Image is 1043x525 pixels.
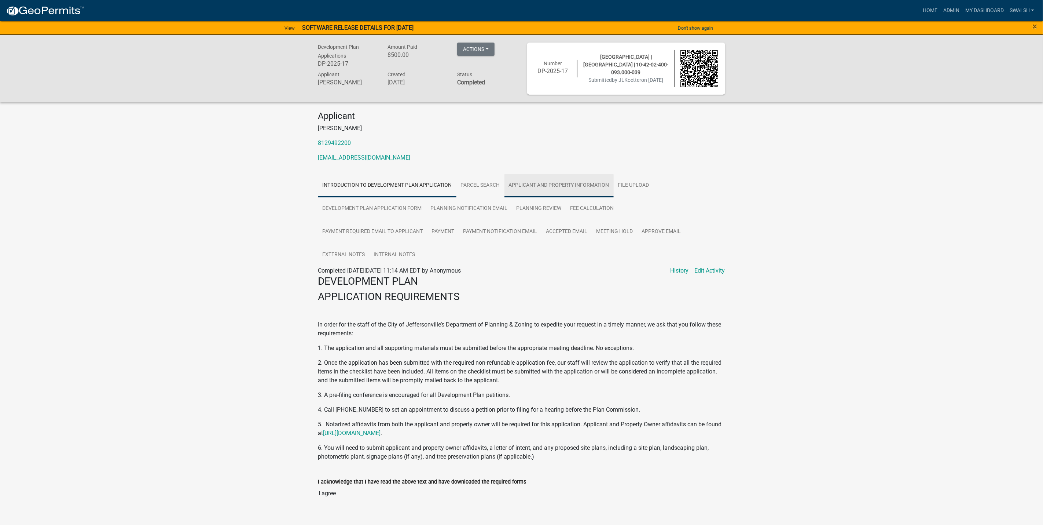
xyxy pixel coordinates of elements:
[671,266,689,275] a: History
[388,44,417,50] span: Amount Paid
[318,358,725,385] p: 2. Once the application has been submitted with the required non-refundable application fee, our ...
[542,220,592,244] a: Accepted Email
[318,139,351,146] a: 8129492200
[388,51,446,58] h6: $500.00
[457,43,495,56] button: Actions
[695,266,725,275] a: Edit Activity
[614,174,654,197] a: File Upload
[457,72,472,77] span: Status
[318,291,725,303] h3: APPLICATION REQUIREMENTS
[459,220,542,244] a: Payment Notification Email
[962,4,1007,18] a: My Dashboard
[456,174,504,197] a: Parcel search
[535,68,572,74] h6: DP-2025-17
[318,405,725,414] p: 4. Call [PHONE_NUMBER] to set an appointment to discuss a petition prior to filing for a hearing ...
[544,61,562,66] span: Number
[318,391,725,400] p: 3. A pre-filing conference is encouraged for all Development Plan petitions.
[504,174,614,197] a: Applicant and Property Information
[940,4,962,18] a: Admin
[318,197,426,220] a: Development Plan Application Form
[426,197,512,220] a: Planning Notification Email
[920,4,940,18] a: Home
[370,243,420,267] a: Internal Notes
[318,420,725,438] p: 5. Notarized affidavits from both the applicant and property owner will be required for this appl...
[584,54,669,75] span: [GEOGRAPHIC_DATA] | [GEOGRAPHIC_DATA] | 10-42-02-400-093.000-039
[318,111,725,121] h4: Applicant
[318,60,377,67] h6: DP-2025-17
[318,267,461,274] span: Completed [DATE][DATE] 11:14 AM EDT by Anonymous
[318,79,377,86] h6: [PERSON_NAME]
[612,77,642,83] span: by JLKoetter
[457,79,485,86] strong: Completed
[1033,22,1038,31] button: Close
[318,444,725,461] p: 6. You will need to submit applicant and property owner affidavits, a letter of intent, and any p...
[388,72,405,77] span: Created
[388,79,446,86] h6: [DATE]
[589,77,664,83] span: Submitted on [DATE]
[318,124,725,133] p: [PERSON_NAME]
[1007,4,1037,18] a: swalsh
[427,220,459,244] a: Payment
[512,197,566,220] a: Planning Review
[680,50,718,87] img: QR code
[318,320,725,338] p: In order for the staff of the City of Jeffersonville’s Department of Planning & Zoning to expedit...
[318,344,725,353] p: 1. The application and all supporting materials must be submitted before the appropriate meeting ...
[318,44,359,59] span: Development Plan Applications
[318,220,427,244] a: Payment Required Email to Applicant
[302,24,414,31] strong: SOFTWARE RELEASE DETAILS FOR [DATE]
[318,243,370,267] a: External Notes
[318,275,725,288] h3: DEVELOPMENT PLAN
[566,197,618,220] a: Fee Calculation
[318,72,340,77] span: Applicant
[592,220,638,244] a: Meeting Hold
[282,22,298,34] a: View
[318,154,411,161] a: [EMAIL_ADDRESS][DOMAIN_NAME]
[675,22,716,34] button: Don't show again
[638,220,686,244] a: Approve Email
[318,174,456,197] a: Introduction to Development Plan Application
[1033,21,1038,32] span: ×
[318,480,526,485] label: I acknowledge that I have read the above text and have downloaded the required forms
[323,430,381,437] a: [URL][DOMAIN_NAME]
